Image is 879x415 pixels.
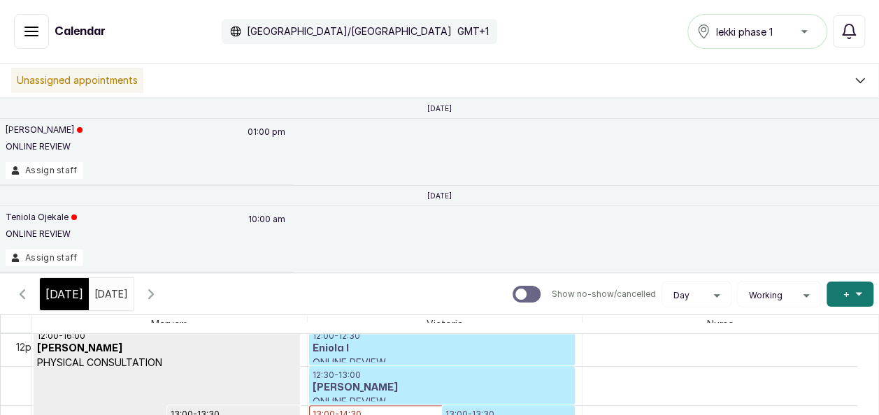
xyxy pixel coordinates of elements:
p: ONLINE REVIEW [313,395,572,409]
span: Nurse [704,315,736,333]
span: Day [673,290,689,301]
span: lekki phase 1 [716,24,773,39]
p: 10:00 am [246,212,287,249]
span: Victoria [424,315,466,333]
div: 12pm [13,340,42,354]
p: [GEOGRAPHIC_DATA]/[GEOGRAPHIC_DATA] [247,24,452,38]
p: PHYSICAL CONSULTATION [37,356,296,370]
p: ONLINE REVIEW [313,356,572,370]
p: [DATE] [427,104,452,112]
p: ONLINE REVIEW [6,228,77,240]
p: [DATE] [427,191,452,200]
p: 12:00 - 12:30 [313,330,572,342]
p: [PERSON_NAME] [6,124,83,136]
button: lekki phase 1 [687,14,827,49]
button: Working [743,290,815,301]
h1: Calendar [55,23,106,40]
p: 01:00 pm [245,124,287,162]
span: Maryam [148,315,190,333]
h3: Eniola I [313,342,572,356]
button: + [827,282,873,307]
button: Assign staff [6,249,83,266]
p: Unassigned appointments [11,68,143,93]
p: 12:30 - 13:00 [313,370,572,381]
h3: [PERSON_NAME] [313,381,572,395]
p: Teniola Ojekale [6,212,77,223]
button: Day [668,290,725,301]
h3: [PERSON_NAME] [37,342,296,356]
button: Assign staff [6,162,83,179]
p: ONLINE REVIEW [6,141,83,152]
span: [DATE] [45,286,83,303]
div: [DATE] [40,278,89,310]
span: Working [749,290,782,301]
p: Show no-show/cancelled [552,289,656,300]
p: GMT+1 [457,24,489,38]
p: 12:00 - 16:00 [37,330,296,342]
span: + [843,287,850,301]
